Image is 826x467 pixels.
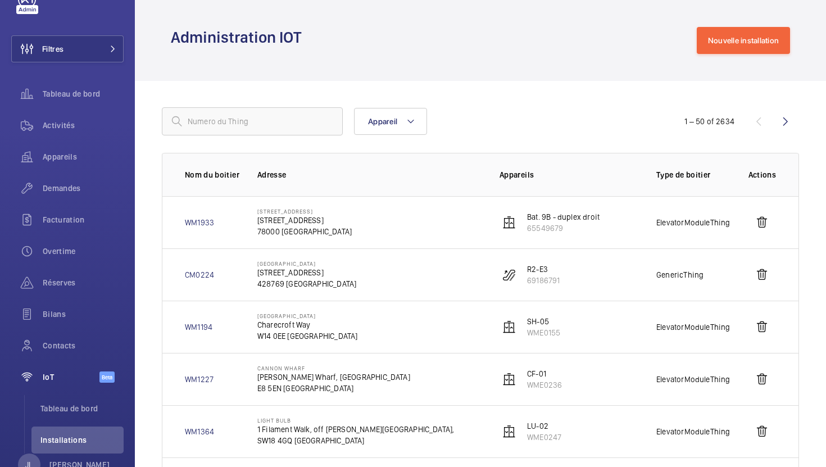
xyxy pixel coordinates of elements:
span: Overtime [43,246,124,257]
a: CM0224 [185,269,214,280]
p: 428769 [GEOGRAPHIC_DATA] [257,278,356,289]
button: Filtres [11,35,124,62]
p: Adresse [257,169,482,180]
span: Réserves [43,277,124,288]
span: Facturation [43,214,124,225]
p: [GEOGRAPHIC_DATA] [257,312,358,319]
p: [GEOGRAPHIC_DATA] [257,260,356,267]
p: ElevatorModuleThing [656,217,730,228]
p: 78000 [GEOGRAPHIC_DATA] [257,226,352,237]
span: Tableau de bord [40,403,124,414]
p: Light Bulb [257,417,454,424]
p: [PERSON_NAME] Wharf, [GEOGRAPHIC_DATA] [257,371,410,383]
a: WM1194 [185,321,212,333]
span: Installations [40,434,124,446]
a: Nouvelle installation [697,27,790,54]
p: LU-02 [527,420,561,432]
img: escalator.svg [502,268,516,282]
p: Appareils [500,169,638,180]
p: ElevatorModuleThing [656,426,730,437]
p: SW18 4GQ [GEOGRAPHIC_DATA] [257,435,454,446]
span: Demandes [43,183,124,194]
span: Appareils [43,151,124,162]
p: [STREET_ADDRESS] [257,215,352,226]
p: W14 0EE [GEOGRAPHIC_DATA] [257,330,358,342]
p: Cannon Wharf [257,365,410,371]
p: E8 5EN [GEOGRAPHIC_DATA] [257,383,410,394]
p: ElevatorModuleThing [656,374,730,385]
p: GenericThing [656,269,704,280]
img: elevator.svg [502,425,516,438]
p: ElevatorModuleThing [656,321,730,333]
span: IoT [43,371,99,383]
p: 65549679 [527,223,600,234]
p: Bat. 9B - duplex droit [527,211,600,223]
span: Filtres [42,43,63,55]
span: Appareil [368,117,397,126]
span: Bilans [43,309,124,320]
a: WM1227 [185,374,214,385]
span: Tableau de bord [43,88,124,99]
div: 1 – 50 of 2634 [684,116,734,127]
button: Appareil [354,108,427,135]
p: 1 Filament Walk, off [PERSON_NAME][GEOGRAPHIC_DATA], [257,424,454,435]
p: SH-05 [527,316,560,327]
p: R2-E3 [527,264,560,275]
a: WM1364 [185,426,214,437]
img: elevator.svg [502,216,516,229]
h1: Administration IOT [171,27,308,48]
p: WME0247 [527,432,561,443]
p: WME0236 [527,379,562,391]
span: Contacts [43,340,124,351]
p: WME0155 [527,327,560,338]
span: Activités [43,120,124,131]
p: Type de boitier [656,169,730,180]
p: CF-01 [527,368,562,379]
img: elevator.svg [502,373,516,386]
p: Charecroft Way [257,319,358,330]
span: Beta [99,371,115,383]
p: 69186791 [527,275,560,286]
img: elevator.svg [502,320,516,334]
p: Actions [748,169,776,180]
a: WM1933 [185,217,214,228]
input: Numero du Thing [162,107,343,135]
p: [STREET_ADDRESS] [257,208,352,215]
p: Nom du boitier [185,169,239,180]
p: [STREET_ADDRESS] [257,267,356,278]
